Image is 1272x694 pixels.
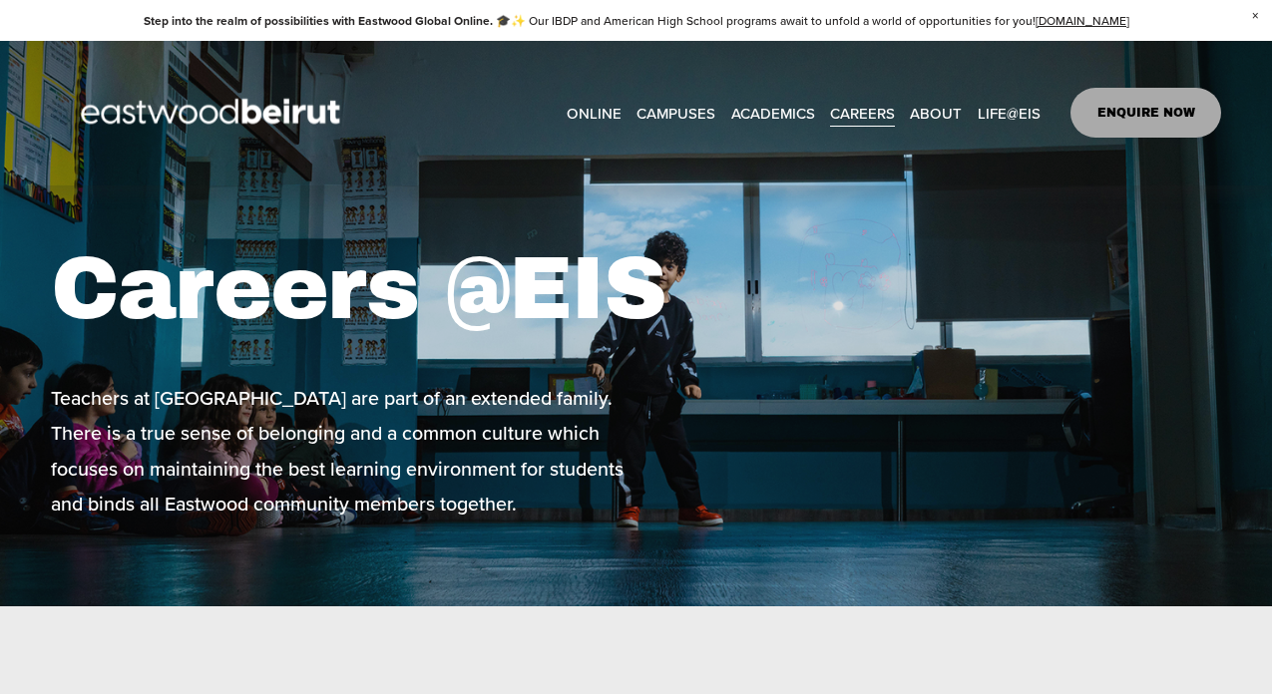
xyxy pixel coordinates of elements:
h1: Careers @EIS [51,236,729,342]
span: LIFE@EIS [978,100,1041,127]
p: Teachers at [GEOGRAPHIC_DATA] are part of an extended family. There is a true sense of belonging ... [51,381,631,522]
a: ONLINE [567,98,622,128]
span: ABOUT [910,100,962,127]
span: ACADEMICS [731,100,815,127]
a: folder dropdown [978,98,1041,128]
a: folder dropdown [731,98,815,128]
a: [DOMAIN_NAME] [1036,12,1129,29]
a: CAREERS [830,98,895,128]
span: CAMPUSES [636,100,715,127]
a: folder dropdown [910,98,962,128]
img: EastwoodIS Global Site [51,62,376,164]
a: folder dropdown [636,98,715,128]
a: ENQUIRE NOW [1070,88,1221,138]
